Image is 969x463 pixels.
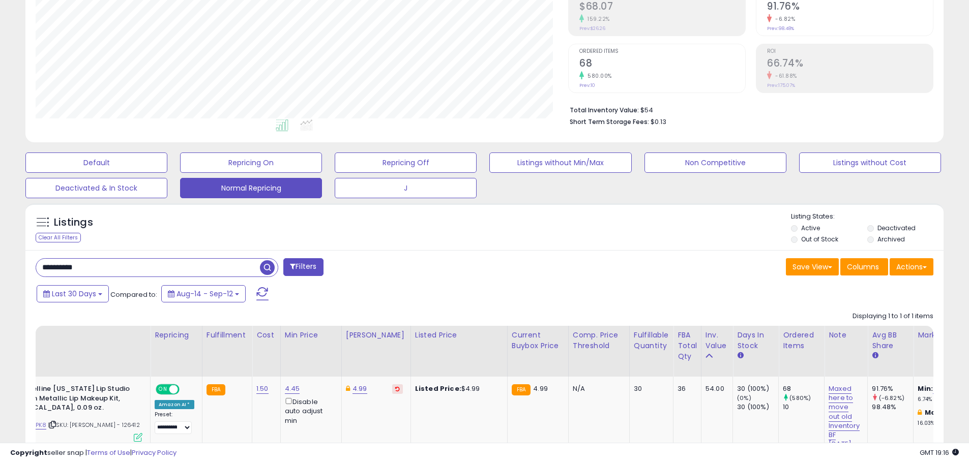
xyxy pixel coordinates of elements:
span: Columns [847,262,879,272]
button: Save View [786,258,839,275]
div: 30 (100%) [737,384,778,393]
div: 30 [634,384,665,393]
div: 36 [678,384,693,393]
h2: 91.76% [767,1,933,14]
h5: Listings [54,215,93,230]
h2: 66.74% [767,57,933,71]
b: Total Inventory Value: [570,106,639,114]
button: Last 30 Days [37,285,109,302]
span: Last 30 Days [52,289,96,299]
p: Listing States: [791,212,944,222]
small: -6.82% [772,15,795,23]
span: 4.99 [533,384,548,393]
button: Actions [890,258,933,275]
div: Days In Stock [737,330,774,351]
div: $4.99 [415,384,500,393]
small: 580.00% [584,72,612,80]
div: 30 (100%) [737,403,778,412]
div: 91.76% [872,384,913,393]
span: $0.13 [651,117,666,127]
span: Aug-14 - Sep-12 [177,289,233,299]
button: Columns [840,258,888,275]
div: Comp. Price Threshold [573,330,625,351]
a: Terms of Use [87,448,130,457]
button: Repricing Off [335,152,477,173]
small: FBA [512,384,531,395]
div: Cost [256,330,276,341]
span: | SKU: [PERSON_NAME] - 126412 [48,421,140,429]
span: ON [157,385,169,394]
label: Active [801,224,820,232]
div: Current Buybox Price [512,330,564,351]
div: Fulfillment [207,330,248,341]
button: Default [25,152,167,173]
li: $54 [570,103,926,115]
label: Archived [877,235,905,243]
div: 68 [783,384,824,393]
a: 20.00 [933,384,951,394]
div: Avg BB Share [872,330,909,351]
small: (580%) [789,394,811,402]
label: Out of Stock [801,235,838,243]
small: (0%) [737,394,751,402]
a: 4.45 [285,384,300,394]
a: 4.99 [353,384,367,394]
small: (-6.82%) [879,394,904,402]
a: Maxed here to move out old Inventory BF [DATE] [829,384,860,449]
small: FBA [207,384,225,395]
small: -61.88% [772,72,797,80]
div: 54.00 [706,384,725,393]
div: [PERSON_NAME] [346,330,406,341]
div: Note [829,330,863,341]
span: Ordered Items [579,49,745,54]
button: Listings without Min/Max [489,152,631,173]
div: Fulfillable Quantity [634,330,669,351]
span: ROI [767,49,933,54]
div: 10 [783,403,824,412]
small: Prev: 10 [579,82,595,88]
small: Prev: 98.48% [767,25,794,32]
button: Repricing On [180,152,322,173]
small: Days In Stock. [737,351,743,360]
small: 159.22% [584,15,610,23]
div: Listed Price [415,330,503,341]
div: Preset: [155,411,194,434]
div: Ordered Items [783,330,820,351]
button: Deactivated & In Stock [25,178,167,198]
div: seller snap | | [10,448,177,458]
button: Aug-14 - Sep-12 [161,285,246,302]
small: Avg BB Share. [872,351,878,360]
div: Inv. value [706,330,728,351]
div: FBA Total Qty [678,330,697,362]
button: J [335,178,477,198]
a: Privacy Policy [132,448,177,457]
a: 1.50 [256,384,269,394]
span: 2025-10-13 19:16 GMT [920,448,959,457]
b: Min: [918,384,933,393]
b: Max: [925,408,943,417]
div: Repricing [155,330,198,341]
strong: Copyright [10,448,47,457]
div: Displaying 1 to 1 of 1 items [853,312,933,321]
div: Clear All Filters [36,233,81,242]
label: Deactivated [877,224,916,232]
button: Listings without Cost [799,152,941,173]
div: 98.48% [872,403,913,412]
small: Prev: $26.26 [579,25,605,32]
b: Maybelline [US_STATE] Lip Studio Python Metallic Lip Makeup Kit, [MEDICAL_DATA], 0.09 oz. [13,384,136,415]
h2: $68.07 [579,1,745,14]
b: Short Term Storage Fees: [570,117,649,126]
span: Compared to: [110,290,157,299]
button: Non Competitive [644,152,786,173]
div: Amazon AI * [155,400,194,409]
b: Listed Price: [415,384,461,393]
div: Min Price [285,330,337,341]
button: Filters [283,258,323,276]
small: Prev: 175.07% [767,82,795,88]
span: OFF [178,385,194,394]
div: Disable auto adjust min [285,396,334,425]
button: Normal Repricing [180,178,322,198]
div: N/A [573,384,622,393]
h2: 68 [579,57,745,71]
